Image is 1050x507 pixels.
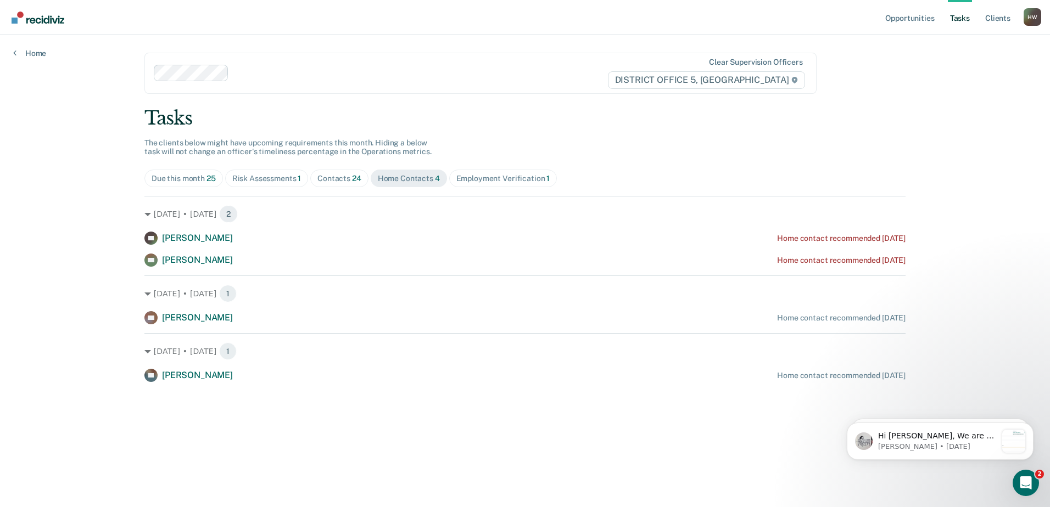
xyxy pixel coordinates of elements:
[317,174,361,183] div: Contacts
[352,174,361,183] span: 24
[777,256,906,265] div: Home contact recommended [DATE]
[48,41,166,51] p: Message from Kim, sent 1w ago
[144,107,906,129] div: Tasks
[219,205,238,223] span: 2
[777,313,906,323] div: Home contact recommended [DATE]
[608,71,805,89] span: DISTRICT OFFICE 5, [GEOGRAPHIC_DATA]
[219,285,237,302] span: 1
[378,174,440,183] div: Home Contacts
[777,371,906,380] div: Home contact recommended [DATE]
[1035,470,1044,478] span: 2
[435,174,440,183] span: 4
[48,31,166,312] span: Hi [PERSON_NAME], We are so excited to announce a brand new feature: AI case note search! 📣 Findi...
[777,234,906,243] div: Home contact recommended [DATE]
[232,174,301,183] div: Risk Assessments
[162,370,233,380] span: [PERSON_NAME]
[162,312,233,323] span: [PERSON_NAME]
[144,205,906,223] div: [DATE] • [DATE] 2
[219,342,237,360] span: 1
[1013,470,1039,496] iframe: Intercom live chat
[1024,8,1041,26] div: H W
[1024,8,1041,26] button: Profile dropdown button
[144,342,906,360] div: [DATE] • [DATE] 1
[13,48,46,58] a: Home
[144,138,432,156] span: The clients below might have upcoming requirements this month. Hiding a below task will not chang...
[162,255,233,265] span: [PERSON_NAME]
[830,401,1050,477] iframe: Intercom notifications message
[709,58,802,67] div: Clear supervision officers
[162,233,233,243] span: [PERSON_NAME]
[12,12,64,24] img: Recidiviz
[152,174,216,183] div: Due this month
[298,174,301,183] span: 1
[456,174,550,183] div: Employment Verification
[546,174,550,183] span: 1
[144,285,906,302] div: [DATE] • [DATE] 1
[206,174,216,183] span: 25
